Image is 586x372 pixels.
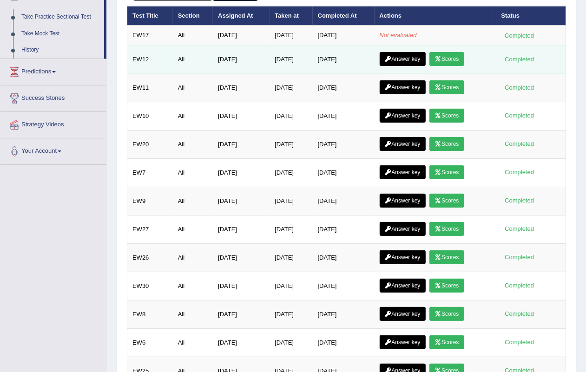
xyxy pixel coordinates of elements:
[501,196,538,206] div: Completed
[173,300,213,328] td: All
[270,130,312,158] td: [DATE]
[173,26,213,45] td: All
[173,6,213,26] th: Section
[380,32,417,39] em: Not evaluated
[127,102,173,130] td: EW10
[173,102,213,130] td: All
[501,54,538,64] div: Completed
[0,85,106,109] a: Success Stories
[380,52,426,66] a: Answer key
[380,137,426,151] a: Answer key
[501,253,538,262] div: Completed
[429,335,464,349] a: Scores
[313,328,375,357] td: [DATE]
[380,307,426,321] a: Answer key
[313,45,375,73] td: [DATE]
[173,158,213,187] td: All
[270,45,312,73] td: [DATE]
[213,6,270,26] th: Assigned At
[17,9,104,26] a: Take Practice Sectional Test
[501,224,538,234] div: Completed
[380,279,426,293] a: Answer key
[17,42,104,59] a: History
[213,26,270,45] td: [DATE]
[429,52,464,66] a: Scores
[501,309,538,319] div: Completed
[313,243,375,272] td: [DATE]
[213,243,270,272] td: [DATE]
[127,328,173,357] td: EW6
[0,59,106,82] a: Predictions
[127,73,173,102] td: EW11
[127,158,173,187] td: EW7
[429,222,464,236] a: Scores
[213,272,270,300] td: [DATE]
[380,222,426,236] a: Answer key
[127,215,173,243] td: EW27
[429,279,464,293] a: Scores
[501,338,538,347] div: Completed
[213,215,270,243] td: [DATE]
[429,137,464,151] a: Scores
[127,300,173,328] td: EW8
[270,187,312,215] td: [DATE]
[496,6,566,26] th: Status
[270,300,312,328] td: [DATE]
[127,26,173,45] td: EW17
[270,102,312,130] td: [DATE]
[127,45,173,73] td: EW12
[313,272,375,300] td: [DATE]
[313,102,375,130] td: [DATE]
[313,215,375,243] td: [DATE]
[375,6,496,26] th: Actions
[213,73,270,102] td: [DATE]
[380,335,426,349] a: Answer key
[501,111,538,121] div: Completed
[501,139,538,149] div: Completed
[501,168,538,177] div: Completed
[127,243,173,272] td: EW26
[429,109,464,123] a: Scores
[213,130,270,158] td: [DATE]
[213,158,270,187] td: [DATE]
[213,102,270,130] td: [DATE]
[270,26,312,45] td: [DATE]
[270,243,312,272] td: [DATE]
[0,112,106,135] a: Strategy Videos
[313,73,375,102] td: [DATE]
[127,6,173,26] th: Test Title
[173,187,213,215] td: All
[429,194,464,208] a: Scores
[429,250,464,264] a: Scores
[127,272,173,300] td: EW30
[173,328,213,357] td: All
[501,83,538,92] div: Completed
[127,187,173,215] td: EW9
[213,300,270,328] td: [DATE]
[270,272,312,300] td: [DATE]
[270,158,312,187] td: [DATE]
[380,194,426,208] a: Answer key
[213,45,270,73] td: [DATE]
[213,187,270,215] td: [DATE]
[270,6,312,26] th: Taken at
[501,281,538,291] div: Completed
[313,158,375,187] td: [DATE]
[429,80,464,94] a: Scores
[313,26,375,45] td: [DATE]
[173,243,213,272] td: All
[380,109,426,123] a: Answer key
[313,300,375,328] td: [DATE]
[173,215,213,243] td: All
[380,250,426,264] a: Answer key
[213,328,270,357] td: [DATE]
[313,130,375,158] td: [DATE]
[270,215,312,243] td: [DATE]
[127,130,173,158] td: EW20
[429,165,464,179] a: Scores
[173,45,213,73] td: All
[173,272,213,300] td: All
[380,165,426,179] a: Answer key
[429,307,464,321] a: Scores
[380,80,426,94] a: Answer key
